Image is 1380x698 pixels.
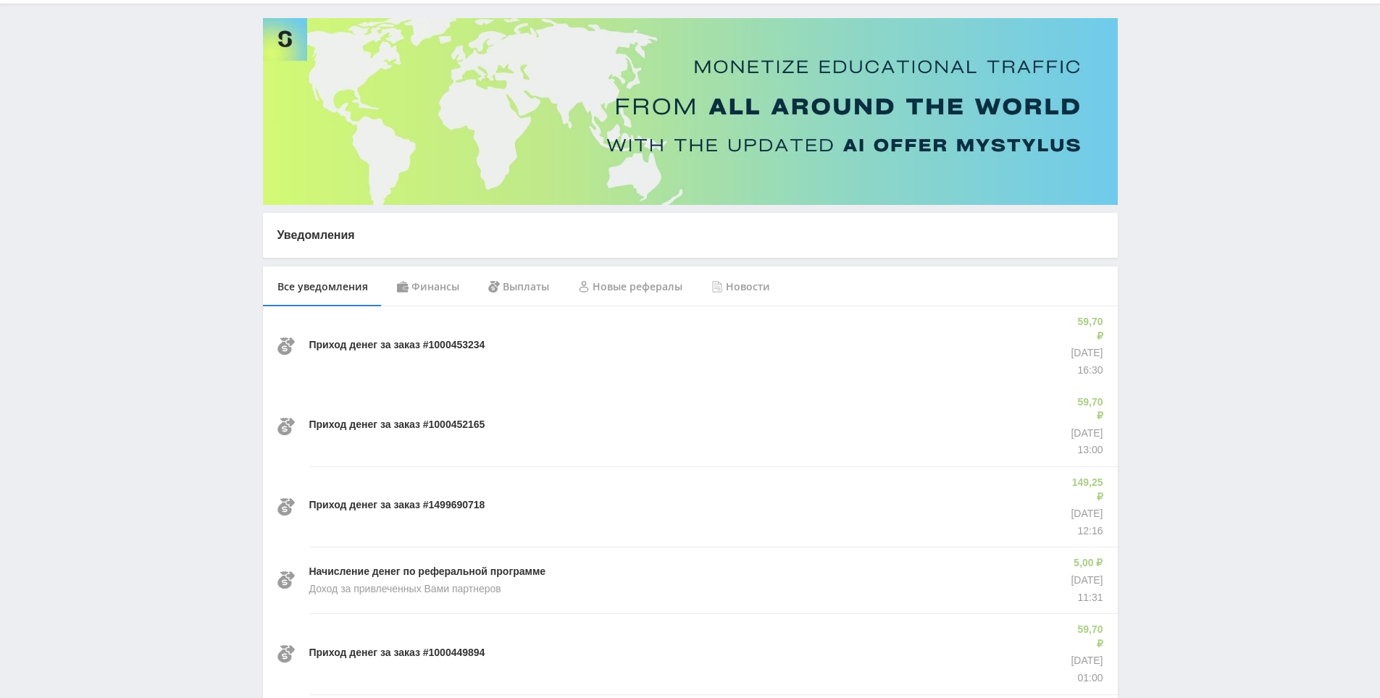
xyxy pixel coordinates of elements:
p: Начисление денег по реферальной программе [309,565,546,579]
p: Приход денег за заказ #1000452165 [309,418,485,432]
div: Новые рефералы [564,266,697,307]
div: Выплаты [474,266,564,307]
p: 16:30 [1071,363,1103,378]
div: Новости [697,266,785,307]
p: Уведомления [277,227,1103,243]
p: Доход за привлеченных Вами партнеров [309,582,501,597]
p: [DATE] [1071,573,1103,588]
p: 01:00 [1071,671,1103,686]
div: Все уведомления [263,266,382,307]
p: [DATE] [1071,426,1103,441]
p: [DATE] [1071,346,1103,361]
p: [DATE] [1068,507,1103,521]
p: Приход денег за заказ #1000449894 [309,646,485,660]
p: 11:31 [1071,591,1103,605]
p: 59,70 ₽ [1071,623,1103,651]
img: Banner [263,18,1118,205]
p: 149,25 ₽ [1068,476,1103,504]
p: 13:00 [1071,443,1103,458]
p: [DATE] [1071,654,1103,668]
div: Финансы [382,266,474,307]
p: 5,00 ₽ [1071,556,1103,571]
p: Приход денег за заказ #1499690718 [309,498,485,513]
p: Приход денег за заказ #1000453234 [309,338,485,353]
p: 12:16 [1068,524,1103,539]
p: 59,70 ₽ [1071,315,1103,343]
p: 59,70 ₽ [1071,395,1103,424]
